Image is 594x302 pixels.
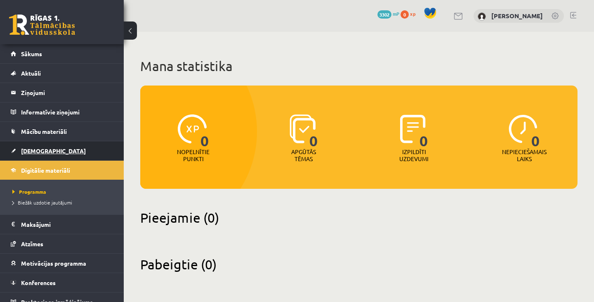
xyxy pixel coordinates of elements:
[21,128,67,135] span: Mācību materiāli
[21,69,41,77] span: Aktuāli
[177,148,210,162] p: Nopelnītie punkti
[377,10,399,17] a: 3302 mP
[21,83,113,102] legend: Ziņojumi
[140,58,577,74] h1: Mana statistika
[11,161,113,180] a: Digitālie materiāli
[398,148,430,162] p: Izpildīti uzdevumi
[11,234,113,253] a: Atzīmes
[11,254,113,273] a: Motivācijas programma
[140,209,577,226] h2: Pieejamie (0)
[21,50,42,57] span: Sākums
[11,273,113,292] a: Konferences
[12,188,46,195] span: Programma
[21,279,56,286] span: Konferences
[21,102,113,121] legend: Informatīvie ziņojumi
[11,64,113,83] a: Aktuāli
[11,215,113,234] a: Maksājumi
[11,122,113,141] a: Mācību materiāli
[12,199,72,206] span: Biežāk uzdotie jautājumi
[502,148,547,162] p: Nepieciešamais laiks
[377,10,391,19] span: 3302
[140,256,577,272] h2: Pabeigtie (0)
[21,215,113,234] legend: Maksājumi
[420,114,428,148] span: 0
[11,141,113,160] a: [DEMOGRAPHIC_DATA]
[531,114,540,148] span: 0
[21,147,86,155] span: [DEMOGRAPHIC_DATA]
[12,188,115,195] a: Programma
[21,240,43,247] span: Atzīmes
[491,12,543,20] a: [PERSON_NAME]
[9,14,75,35] a: Rīgas 1. Tālmācības vidusskola
[11,44,113,63] a: Sākums
[290,114,316,143] img: icon-learned-topics-4a711ccc23c960034f471b6e78daf4a3bad4a20eaf4de84257b87e66633f6470.svg
[509,114,537,143] img: icon-clock-7be60019b62300814b6bd22b8e044499b485619524d84068768e800edab66f18.svg
[401,10,409,19] span: 0
[401,10,420,17] a: 0 xp
[309,114,318,148] span: 0
[21,166,70,174] span: Digitālie materiāli
[200,114,209,148] span: 0
[11,102,113,121] a: Informatīvie ziņojumi
[478,12,486,21] img: Nikoletta Nikolajenko
[11,83,113,102] a: Ziņojumi
[288,148,320,162] p: Apgūtās tēmas
[12,199,115,206] a: Biežāk uzdotie jautājumi
[178,114,207,143] img: icon-xp-0682a9bc20223a9ccc6f5883a126b849a74cddfe5390d2b41b4391c66f2066e7.svg
[393,10,399,17] span: mP
[410,10,415,17] span: xp
[21,259,86,267] span: Motivācijas programma
[400,114,426,143] img: icon-completed-tasks-ad58ae20a441b2904462921112bc710f1caf180af7a3daa7317a5a94f2d26646.svg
